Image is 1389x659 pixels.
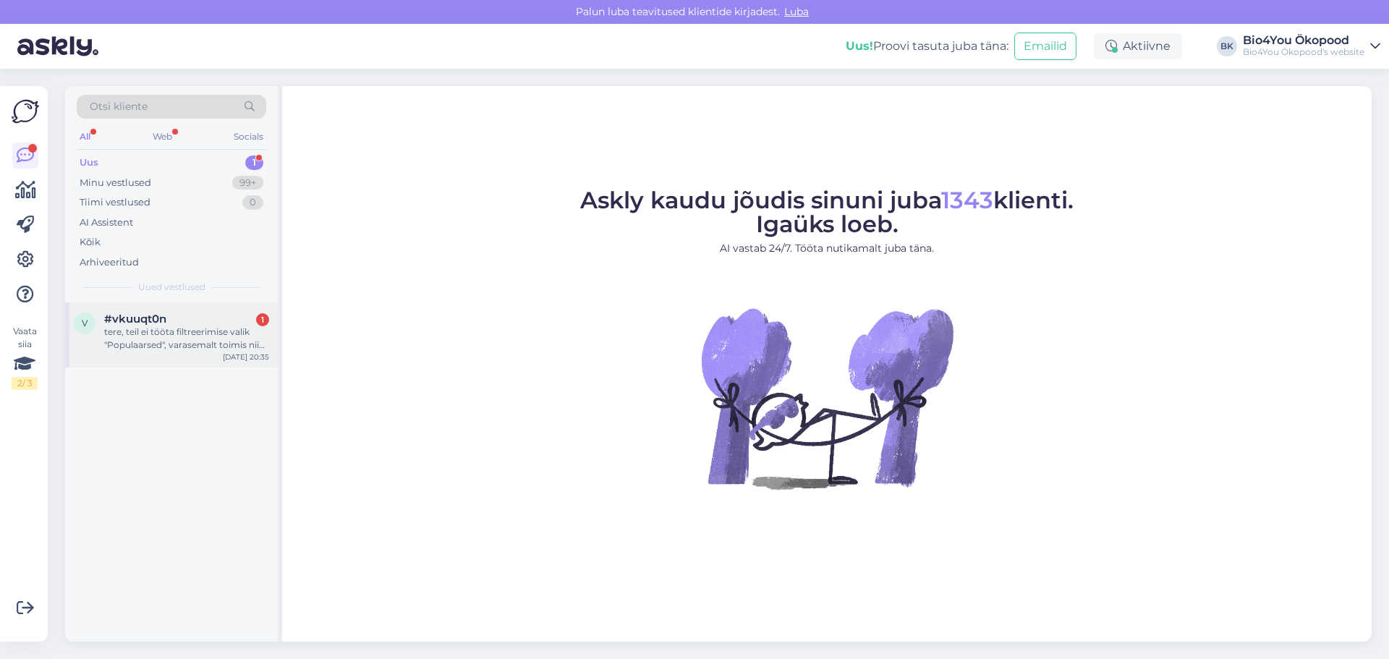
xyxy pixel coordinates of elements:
[77,127,93,146] div: All
[80,176,151,190] div: Minu vestlused
[12,377,38,390] div: 2 / 3
[1014,33,1076,60] button: Emailid
[80,235,101,250] div: Kõik
[846,39,873,53] b: Uus!
[245,156,263,170] div: 1
[80,195,150,210] div: Tiimi vestlused
[780,5,813,18] span: Luba
[90,99,148,114] span: Otsi kliente
[256,313,269,326] div: 1
[150,127,175,146] div: Web
[80,216,133,230] div: AI Assistent
[697,268,957,528] img: No Chat active
[1243,35,1380,58] a: Bio4You ÖkopoodBio4You Ökopood's website
[1243,35,1364,46] div: Bio4You Ökopood
[846,38,1008,55] div: Proovi tasuta juba täna:
[138,281,205,294] span: Uued vestlused
[12,98,39,125] img: Askly Logo
[231,127,266,146] div: Socials
[223,352,269,362] div: [DATE] 20:35
[232,176,263,190] div: 99+
[242,195,263,210] div: 0
[12,325,38,390] div: Vaata siia
[82,318,88,328] span: v
[580,186,1074,238] span: Askly kaudu jõudis sinuni juba klienti. Igaüks loeb.
[580,241,1074,256] p: AI vastab 24/7. Tööta nutikamalt juba täna.
[104,326,269,352] div: tere, teil ei tööta filtreerimise valik "Populaarsed", varasemalt toimis nii leidisn ikka põnevai...
[80,255,139,270] div: Arhiveeritud
[1217,36,1237,56] div: BK
[941,186,993,214] span: 1343
[80,156,98,170] div: Uus
[104,313,166,326] span: #vkuuqt0n
[1243,46,1364,58] div: Bio4You Ökopood's website
[1094,33,1182,59] div: Aktiivne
